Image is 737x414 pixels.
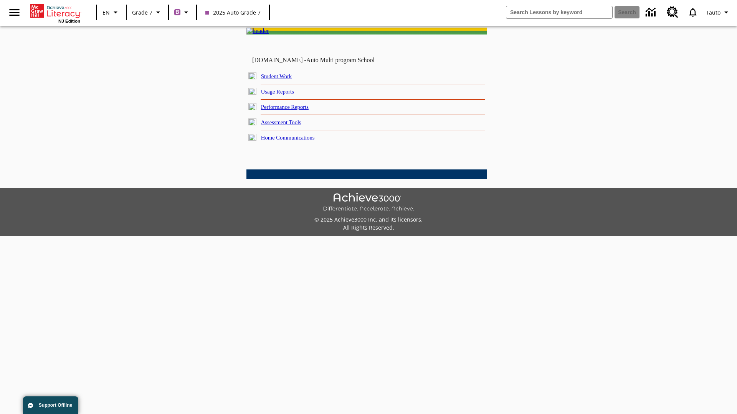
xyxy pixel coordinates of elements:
a: Assessment Tools [261,119,301,125]
span: Support Offline [39,402,72,408]
button: Support Offline [23,396,78,414]
td: [DOMAIN_NAME] - [252,57,393,64]
span: B [175,7,179,17]
img: plus.gif [248,103,256,110]
a: Performance Reports [261,104,309,110]
a: Notifications [683,2,703,22]
img: plus.gif [248,72,256,79]
button: Profile/Settings [703,5,734,19]
button: Grade: Grade 7, Select a grade [129,5,166,19]
span: 2025 Auto Grade 7 [205,8,261,16]
a: Resource Center, Will open in new tab [662,2,683,23]
a: Usage Reports [261,89,294,95]
img: Achieve3000 Differentiate Accelerate Achieve [323,193,414,212]
span: NJ Edition [58,19,80,23]
span: Grade 7 [132,8,152,16]
span: EN [102,8,110,16]
button: Open side menu [3,1,26,24]
a: Data Center [641,2,662,23]
span: Tauto [706,8,720,16]
button: Boost Class color is purple. Change class color [171,5,194,19]
img: plus.gif [248,134,256,141]
a: Home Communications [261,135,315,141]
button: Language: EN, Select a language [99,5,124,19]
img: header [246,28,269,34]
nobr: Auto Multi program School [306,57,375,63]
input: search field [506,6,612,18]
img: plus.gif [248,88,256,95]
a: Student Work [261,73,292,79]
div: Home [30,3,80,23]
img: plus.gif [248,118,256,125]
